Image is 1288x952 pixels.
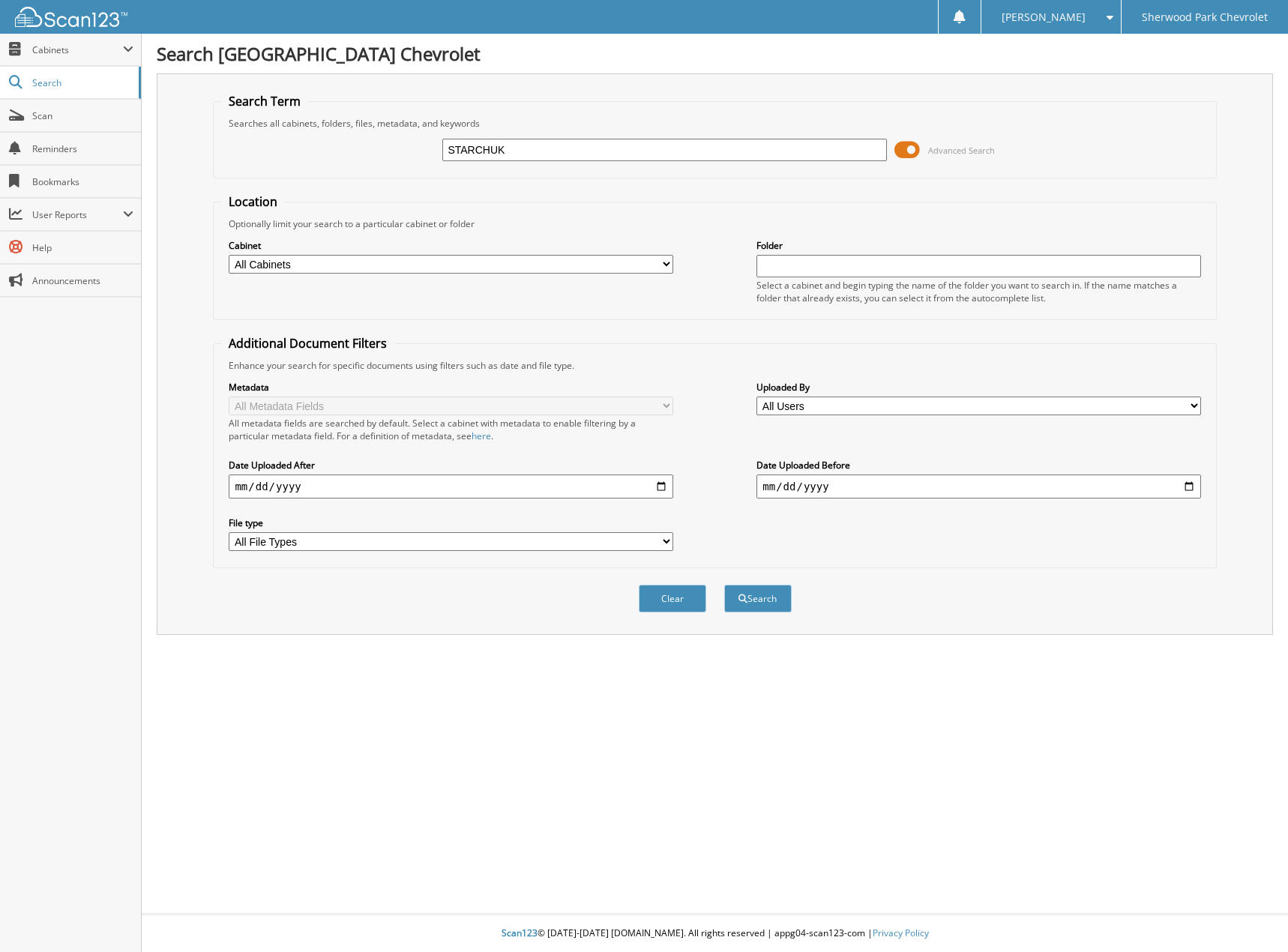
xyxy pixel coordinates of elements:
[221,335,394,352] legend: Additional Document Filters
[221,93,308,109] legend: Search Term
[32,208,123,221] span: User Reports
[928,145,995,156] span: Advanced Search
[756,279,1200,304] div: Select a cabinet and begin typing the name of the folder you want to search in. If the name match...
[1142,13,1268,22] span: Sherwood Park Chevrolet
[873,927,929,939] a: Privacy Policy
[639,585,706,612] button: Clear
[229,381,672,394] label: Metadata
[221,217,1208,230] div: Optionally limit your search to a particular cabinet or folder
[229,459,672,472] label: Date Uploaded After
[32,109,133,122] span: Scan
[1213,880,1288,952] iframe: Chat Widget
[32,76,131,89] span: Search
[229,475,672,498] input: start
[756,459,1200,472] label: Date Uploaded Before
[472,430,491,442] a: here
[229,417,672,442] div: All metadata fields are searched by default. Select a cabinet with metadata to enable filtering b...
[32,175,133,188] span: Bookmarks
[229,516,672,529] label: File type
[32,241,133,254] span: Help
[15,7,127,27] img: scan123-logo-white.svg
[221,359,1208,372] div: Enhance your search for specific documents using filters such as date and file type.
[229,239,672,252] label: Cabinet
[142,915,1288,952] div: © [DATE]-[DATE] [DOMAIN_NAME]. All rights reserved | appg04-scan123-com |
[502,927,538,939] span: Scan123
[756,381,1200,394] label: Uploaded By
[32,43,123,56] span: Cabinets
[157,41,1273,66] h1: Search [GEOGRAPHIC_DATA] Chevrolet
[1002,13,1086,22] span: [PERSON_NAME]
[756,475,1200,498] input: end
[32,274,133,287] span: Announcements
[221,193,285,210] legend: Location
[221,117,1208,130] div: Searches all cabinets, folders, files, metadata, and keywords
[756,239,1200,252] label: Folder
[32,142,133,155] span: Reminders
[724,585,792,612] button: Search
